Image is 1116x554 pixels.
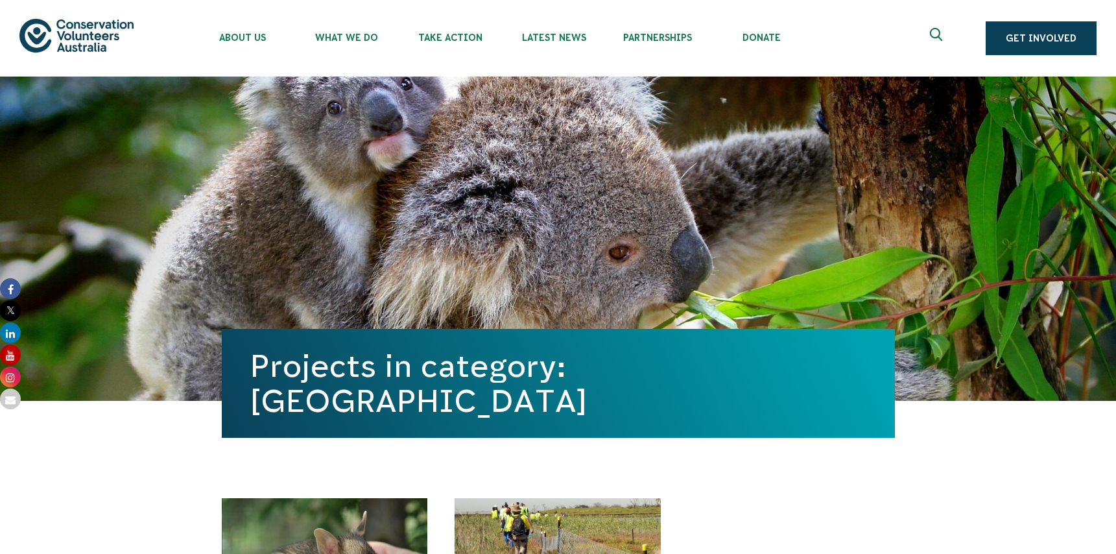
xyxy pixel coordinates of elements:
[502,32,606,43] span: Latest News
[986,21,1097,55] a: Get Involved
[250,348,866,418] h1: Projects in category: [GEOGRAPHIC_DATA]
[606,32,709,43] span: Partnerships
[19,19,134,52] img: logo.svg
[191,32,294,43] span: About Us
[398,32,502,43] span: Take Action
[709,32,813,43] span: Donate
[294,32,398,43] span: What We Do
[922,23,953,54] button: Expand search box Close search box
[930,28,946,49] span: Expand search box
